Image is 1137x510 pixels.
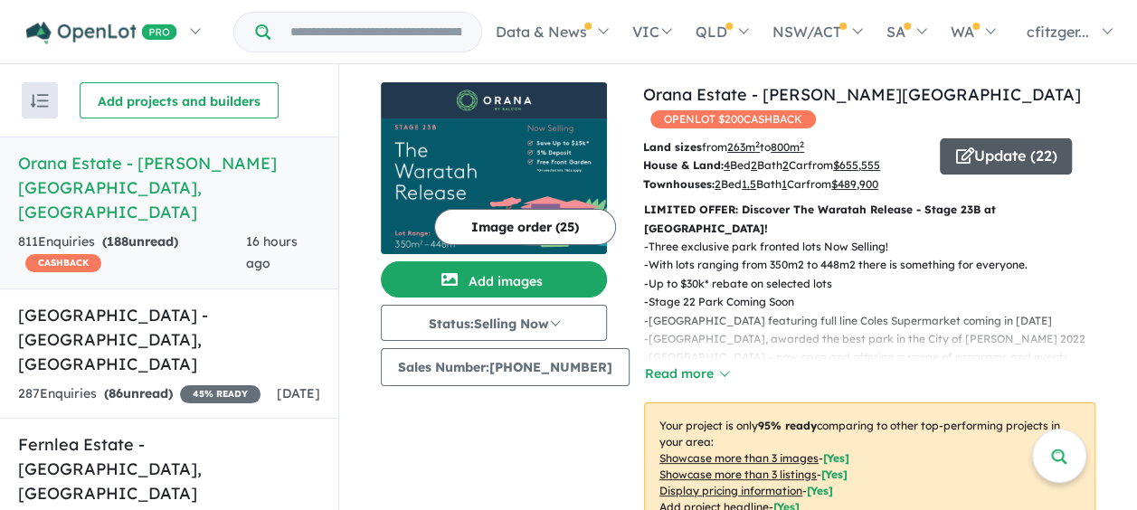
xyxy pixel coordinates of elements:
[388,90,600,111] img: Orana Estate - Clyde North Logo
[107,233,128,250] span: 188
[643,156,926,175] p: Bed Bath Car from
[643,177,715,191] b: Townhouses:
[833,158,880,172] u: $ 655,555
[831,177,878,191] u: $ 489,900
[742,177,756,191] u: 1.5
[771,140,804,154] u: 800 m
[80,82,279,118] button: Add projects and builders
[381,305,607,341] button: Status:Selling Now
[659,467,817,481] u: Showcase more than 3 listings
[109,385,123,401] span: 86
[644,256,1110,274] p: - With lots ranging from 350m2 to 448m2 there is something for everyone.
[727,140,760,154] u: 263 m
[644,293,1110,311] p: - Stage 22 Park Coming Soon
[381,348,630,386] button: Sales Number:[PHONE_NUMBER]
[1027,23,1089,41] span: cfitzger...
[277,385,320,401] span: [DATE]
[644,348,1110,366] p: - [GEOGRAPHIC_DATA] – now open and offering a range of programs and events
[102,233,178,250] strong: ( unread)
[25,254,101,272] span: CASHBACK
[755,139,760,149] sup: 2
[644,275,1110,293] p: - Up to $30k* rebate on selected lots
[644,201,1095,238] p: LIMITED OFFER: Discover The Waratah Release - Stage 23B at [GEOGRAPHIC_DATA]!
[643,175,926,194] p: Bed Bath Car from
[274,13,478,52] input: Try estate name, suburb, builder or developer
[940,138,1072,175] button: Update (22)
[643,138,926,156] p: from
[643,84,1081,105] a: Orana Estate - [PERSON_NAME][GEOGRAPHIC_DATA]
[31,94,49,108] img: sort.svg
[381,118,607,254] img: Orana Estate - Clyde North
[760,140,804,154] span: to
[644,238,1110,256] p: - Three exclusive park fronted lots Now Selling!
[104,385,173,401] strong: ( unread)
[644,312,1110,330] p: - [GEOGRAPHIC_DATA] featuring full line Coles Supermarket coming in [DATE]
[650,110,816,128] span: OPENLOT $ 200 CASHBACK
[659,451,819,465] u: Showcase more than 3 images
[644,330,1110,348] p: - [GEOGRAPHIC_DATA], awarded the best park in the City of [PERSON_NAME] 2022
[782,158,789,172] u: 2
[180,385,261,403] span: 45 % READY
[434,209,616,245] button: Image order (25)
[782,177,787,191] u: 1
[18,432,320,505] h5: Fernlea Estate - [GEOGRAPHIC_DATA] , [GEOGRAPHIC_DATA]
[758,419,817,432] b: 95 % ready
[246,233,298,271] span: 16 hours ago
[643,158,724,172] b: House & Land:
[800,139,804,149] sup: 2
[381,261,607,297] button: Add images
[18,383,261,405] div: 287 Enquir ies
[724,158,730,172] u: 4
[715,177,721,191] u: 2
[823,451,849,465] span: [ Yes ]
[751,158,757,172] u: 2
[821,467,848,481] span: [ Yes ]
[807,484,833,497] span: [ Yes ]
[381,82,607,254] a: Orana Estate - Clyde North LogoOrana Estate - Clyde North
[644,364,729,384] button: Read more
[18,151,320,224] h5: Orana Estate - [PERSON_NAME][GEOGRAPHIC_DATA] , [GEOGRAPHIC_DATA]
[18,231,246,275] div: 811 Enquir ies
[26,22,177,44] img: Openlot PRO Logo White
[18,303,320,376] h5: [GEOGRAPHIC_DATA] - [GEOGRAPHIC_DATA] , [GEOGRAPHIC_DATA]
[643,140,702,154] b: Land sizes
[659,484,802,497] u: Display pricing information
